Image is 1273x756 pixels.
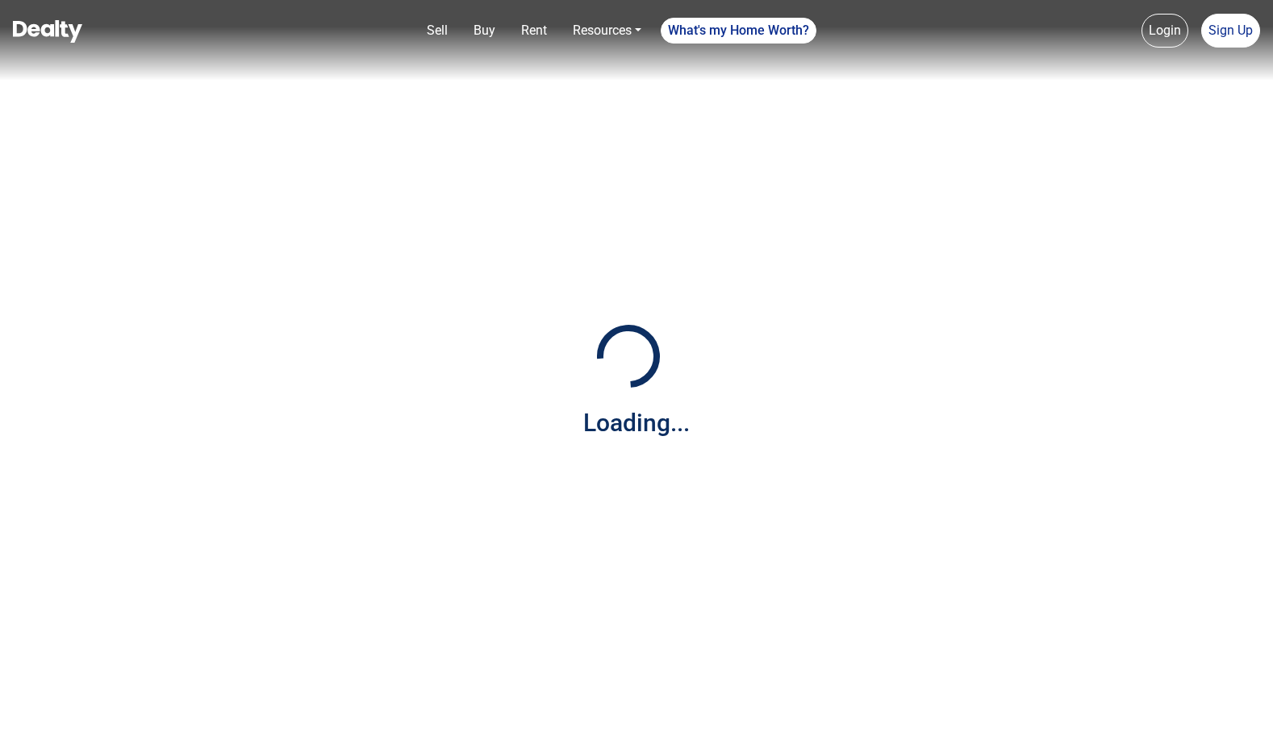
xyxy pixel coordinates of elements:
[467,15,502,47] a: Buy
[583,405,690,441] div: Loading...
[420,15,454,47] a: Sell
[1142,14,1188,48] a: Login
[566,15,648,47] a: Resources
[661,18,816,44] a: What's my Home Worth?
[13,20,82,43] img: Dealty - Buy, Sell & Rent Homes
[588,316,669,397] img: Loading
[1201,14,1260,48] a: Sign Up
[515,15,553,47] a: Rent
